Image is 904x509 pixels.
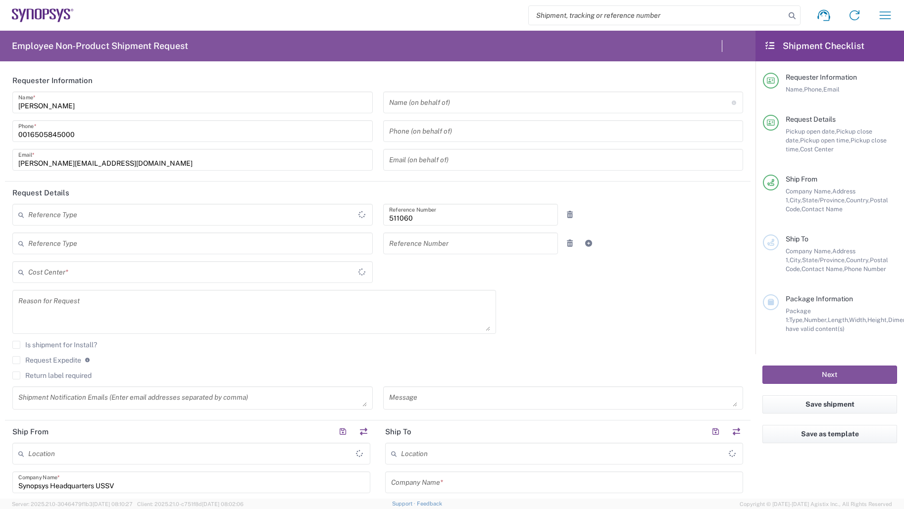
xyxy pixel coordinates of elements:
span: Package 1: [786,307,811,324]
span: State/Province, [802,256,846,264]
span: City, [790,196,802,204]
label: Request Expedite [12,356,81,364]
button: Save shipment [762,395,897,414]
span: Email [823,86,840,93]
a: Remove Reference [563,208,577,222]
span: Request Details [786,115,836,123]
span: Client: 2025.21.0-c751f8d [137,501,244,507]
span: Phone Number [844,265,886,273]
span: Cost Center [800,145,834,153]
span: [DATE] 08:02:06 [202,501,244,507]
span: Contact Name [802,205,843,213]
span: [DATE] 08:10:27 [93,501,133,507]
span: Server: 2025.21.0-3046479f1b3 [12,501,133,507]
span: Country, [846,256,870,264]
span: Length, [828,316,849,324]
span: Package Information [786,295,853,303]
h2: Request Details [12,188,69,198]
span: State/Province, [802,196,846,204]
span: Ship To [786,235,808,243]
a: Feedback [417,501,442,507]
span: Pickup open time, [800,137,851,144]
h2: Shipment Checklist [764,40,864,52]
span: Requester Information [786,73,857,81]
label: Is shipment for Install? [12,341,97,349]
h2: Requester Information [12,76,93,86]
span: Pickup open date, [786,128,836,135]
input: Shipment, tracking or reference number [529,6,785,25]
span: Number, [804,316,828,324]
span: Name, [786,86,804,93]
a: Add Reference [582,236,596,250]
span: Contact Name, [802,265,844,273]
button: Next [762,366,897,384]
span: Height, [867,316,888,324]
h2: Ship From [12,427,49,437]
span: City, [790,256,802,264]
span: Country, [846,196,870,204]
span: Width, [849,316,867,324]
h2: Ship To [385,427,411,437]
label: Return label required [12,371,92,379]
span: Ship From [786,175,817,183]
h2: Employee Non-Product Shipment Request [12,40,188,52]
a: Remove Reference [563,236,577,250]
span: Type, [789,316,804,324]
button: Save as template [762,425,897,443]
a: Support [392,501,417,507]
span: Company Name, [786,187,832,195]
span: Copyright © [DATE]-[DATE] Agistix Inc., All Rights Reserved [740,500,892,509]
span: Phone, [804,86,823,93]
span: Company Name, [786,247,832,255]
